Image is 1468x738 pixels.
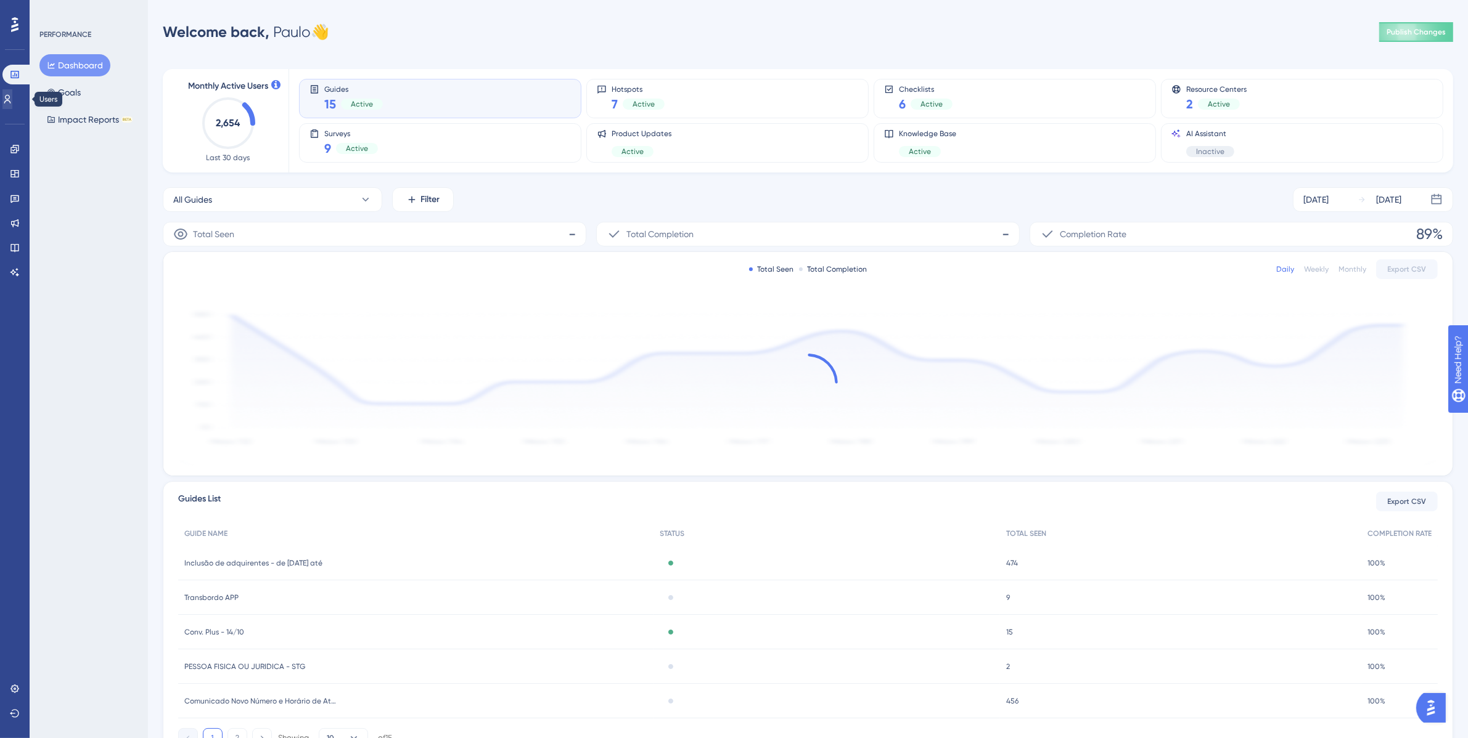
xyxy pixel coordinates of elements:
[184,627,244,637] span: Conv. Plus - 14/10
[633,99,655,109] span: Active
[324,95,336,113] span: 15
[1006,593,1010,602] span: 9
[1339,264,1366,274] div: Monthly
[1376,259,1438,279] button: Export CSV
[1186,95,1193,113] span: 2
[1006,662,1010,671] span: 2
[660,529,684,538] span: STATUS
[184,662,305,671] span: PESSOA FISICA OU JURIDICA - STG
[612,129,671,139] span: Product Updates
[899,84,953,93] span: Checklists
[1196,147,1224,156] span: Inactive
[1416,689,1453,726] iframe: UserGuiding AI Assistant Launcher
[1060,227,1126,241] span: Completion Rate
[1208,99,1230,109] span: Active
[207,153,250,163] span: Last 30 days
[163,23,269,41] span: Welcome back,
[1388,497,1427,506] span: Export CSV
[626,227,694,241] span: Total Completion
[163,187,382,212] button: All Guides
[621,147,644,156] span: Active
[899,95,906,113] span: 6
[1387,27,1446,37] span: Publish Changes
[1002,224,1009,244] span: -
[1379,22,1453,42] button: Publish Changes
[346,144,368,153] span: Active
[568,224,576,244] span: -
[351,99,373,109] span: Active
[909,147,931,156] span: Active
[184,529,228,538] span: GUIDE NAME
[184,696,338,706] span: Comunicado Novo Número e Horário de Atendimento
[392,187,454,212] button: Filter
[39,54,110,76] button: Dashboard
[1303,192,1329,207] div: [DATE]
[1186,129,1234,139] span: AI Assistant
[612,95,618,113] span: 7
[216,117,241,129] text: 2,654
[39,81,88,103] button: Goals
[1006,696,1019,706] span: 456
[1006,627,1013,637] span: 15
[1276,264,1294,274] div: Daily
[612,84,665,93] span: Hotspots
[1416,224,1443,244] span: 89%
[184,558,322,568] span: Inclusão de adquirentes - de [DATE] até
[1186,84,1247,93] span: Resource Centers
[1304,264,1329,274] div: Weekly
[173,192,212,207] span: All Guides
[799,264,867,274] div: Total Completion
[324,140,331,157] span: 9
[163,22,329,42] div: Paulo 👋
[1368,593,1385,602] span: 100%
[324,84,383,93] span: Guides
[1368,529,1432,538] span: COMPLETION RATE
[1368,662,1385,671] span: 100%
[421,192,440,207] span: Filter
[188,79,268,94] span: Monthly Active Users
[1368,558,1385,568] span: 100%
[1006,529,1046,538] span: TOTAL SEEN
[921,99,943,109] span: Active
[1006,558,1018,568] span: 474
[1376,192,1401,207] div: [DATE]
[1388,264,1427,274] span: Export CSV
[899,129,956,139] span: Knowledge Base
[29,3,77,18] span: Need Help?
[39,30,91,39] div: PERFORMANCE
[193,227,234,241] span: Total Seen
[324,129,378,137] span: Surveys
[39,108,140,131] button: Impact ReportsBETA
[749,264,794,274] div: Total Seen
[184,593,239,602] span: Transbordo APP
[1376,492,1438,511] button: Export CSV
[1368,627,1385,637] span: 100%
[1368,696,1385,706] span: 100%
[121,116,133,123] div: BETA
[178,492,221,511] span: Guides List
